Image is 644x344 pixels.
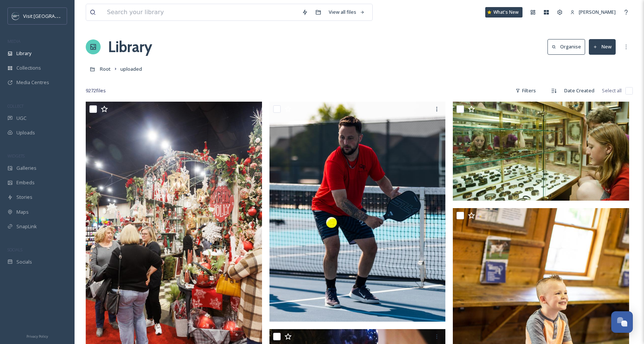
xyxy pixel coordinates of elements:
span: Socials [16,258,32,265]
img: c3es6xdrejuflcaqpovn.png [12,12,19,20]
button: New [589,39,616,54]
span: Select all [602,87,622,94]
a: Library [108,36,152,58]
div: Date Created [561,83,598,98]
span: Visit [GEOGRAPHIC_DATA] [23,12,81,19]
span: UGC [16,115,26,122]
img: VisitOP - Pickleball - 4x5-6803.jpg [269,102,446,322]
a: View all files [325,5,369,19]
span: WIDGETS [7,153,25,159]
span: [PERSON_NAME] [579,9,616,15]
span: Root [100,66,111,72]
a: Privacy Policy [26,331,48,340]
input: Search your library [103,4,298,20]
img: Leila 1.JPG [453,102,629,201]
span: Uploads [16,129,35,136]
span: Privacy Policy [26,334,48,339]
a: What's New [485,7,523,17]
span: Library [16,50,31,57]
span: MEDIA [7,38,20,44]
a: uploaded [120,64,142,73]
a: Organise [547,39,589,54]
span: Galleries [16,165,37,172]
span: SOCIALS [7,247,22,252]
span: Embeds [16,179,35,186]
span: Media Centres [16,79,49,86]
span: SnapLink [16,223,37,230]
span: Collections [16,64,41,71]
span: 9272 file s [86,87,106,94]
a: Root [100,64,111,73]
a: [PERSON_NAME] [566,5,619,19]
span: COLLECT [7,103,23,109]
span: Maps [16,208,29,216]
span: Stories [16,194,32,201]
span: uploaded [120,66,142,72]
button: Organise [547,39,585,54]
div: Filters [512,83,540,98]
button: Open Chat [611,311,633,333]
